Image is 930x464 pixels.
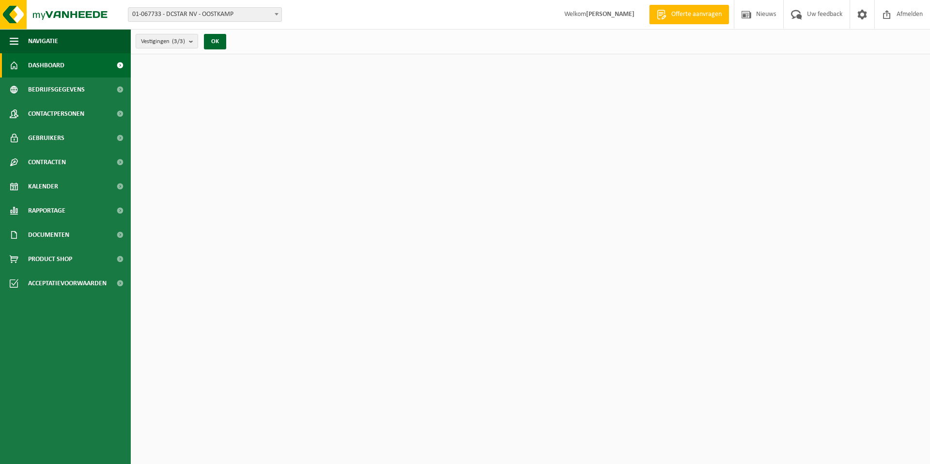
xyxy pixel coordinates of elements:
[28,174,58,199] span: Kalender
[136,34,198,48] button: Vestigingen(3/3)
[28,247,72,271] span: Product Shop
[649,5,729,24] a: Offerte aanvragen
[128,8,281,21] span: 01-067733 - DCSTAR NV - OOSTKAMP
[28,29,58,53] span: Navigatie
[28,271,107,295] span: Acceptatievoorwaarden
[28,223,69,247] span: Documenten
[669,10,724,19] span: Offerte aanvragen
[28,77,85,102] span: Bedrijfsgegevens
[128,7,282,22] span: 01-067733 - DCSTAR NV - OOSTKAMP
[28,53,64,77] span: Dashboard
[172,38,185,45] count: (3/3)
[141,34,185,49] span: Vestigingen
[28,102,84,126] span: Contactpersonen
[28,199,65,223] span: Rapportage
[28,150,66,174] span: Contracten
[204,34,226,49] button: OK
[586,11,635,18] strong: [PERSON_NAME]
[28,126,64,150] span: Gebruikers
